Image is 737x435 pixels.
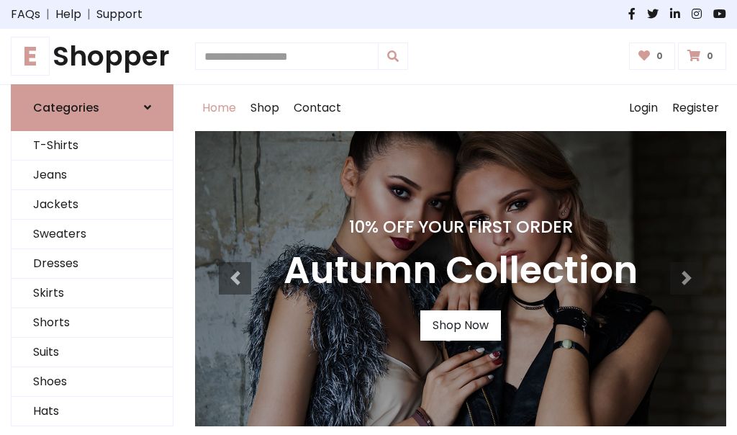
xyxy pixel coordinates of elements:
[12,190,173,220] a: Jackets
[665,85,726,131] a: Register
[653,50,666,63] span: 0
[12,279,173,308] a: Skirts
[11,84,173,131] a: Categories
[12,397,173,426] a: Hats
[420,310,501,341] a: Shop Now
[12,220,173,249] a: Sweaters
[284,248,638,293] h3: Autumn Collection
[81,6,96,23] span: |
[11,37,50,76] span: E
[286,85,348,131] a: Contact
[12,338,173,367] a: Suits
[96,6,143,23] a: Support
[629,42,676,70] a: 0
[284,217,638,237] h4: 10% Off Your First Order
[12,161,173,190] a: Jeans
[55,6,81,23] a: Help
[11,6,40,23] a: FAQs
[195,85,243,131] a: Home
[33,101,99,115] h6: Categories
[40,6,55,23] span: |
[622,85,665,131] a: Login
[12,131,173,161] a: T-Shirts
[12,367,173,397] a: Shoes
[11,40,173,73] a: EShopper
[678,42,726,70] a: 0
[703,50,717,63] span: 0
[11,40,173,73] h1: Shopper
[12,249,173,279] a: Dresses
[12,308,173,338] a: Shorts
[243,85,286,131] a: Shop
